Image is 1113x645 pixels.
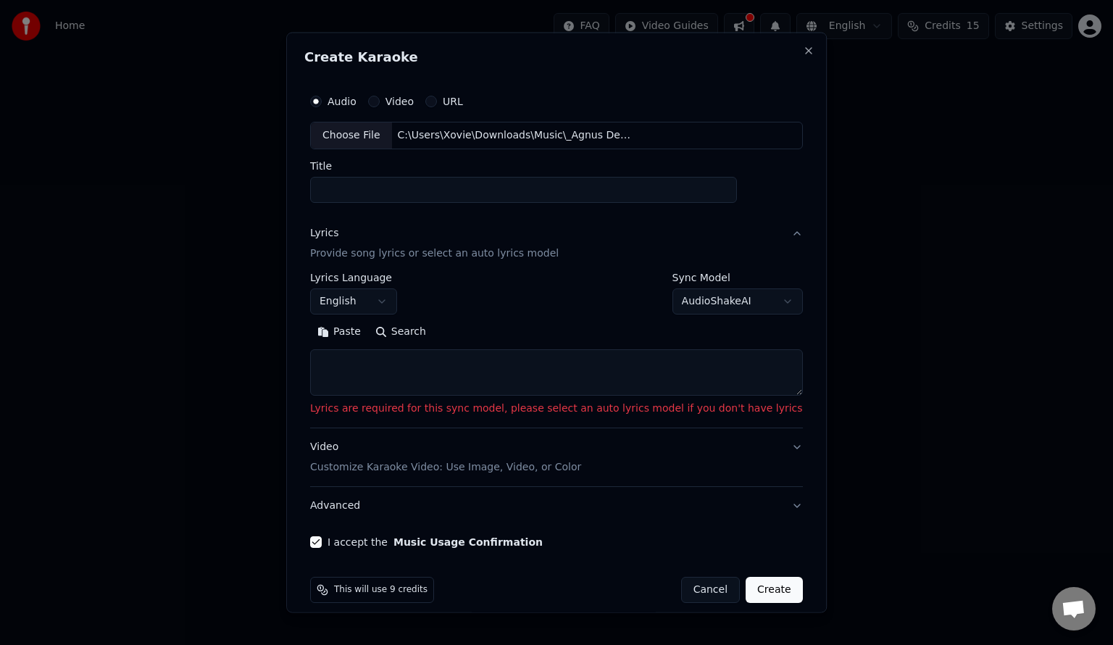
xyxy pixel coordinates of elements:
button: Cancel [681,576,740,602]
span: This will use 9 credits [334,583,428,595]
p: Customize Karaoke Video: Use Image, Video, or Color [310,459,581,474]
button: Paste [310,320,368,343]
button: Search [368,320,433,343]
button: I accept the [393,536,543,546]
label: Video [385,96,414,107]
h2: Create Karaoke [304,51,809,64]
label: Sync Model [672,272,803,282]
label: I accept the [328,536,543,546]
button: LyricsProvide song lyrics or select an auto lyrics model [310,214,803,272]
div: Lyrics [310,225,338,240]
label: Title [310,160,803,170]
label: Lyrics Language [310,272,397,282]
label: URL [443,96,463,107]
p: Lyrics are required for this sync model, please select an auto lyrics model if you don't have lyrics [310,401,803,415]
label: Audio [328,96,357,107]
button: Create [746,576,803,602]
div: C:\Users\Xovie\Downloads\Music\_Agnus Dei-Bilingual_ by [PERSON_NAME] and [PERSON_NAME] _ North P... [392,128,638,143]
div: LyricsProvide song lyrics or select an auto lyrics model [310,272,803,427]
p: Provide song lyrics or select an auto lyrics model [310,246,559,260]
div: Choose File [311,122,392,149]
div: Video [310,439,581,474]
button: VideoCustomize Karaoke Video: Use Image, Video, or Color [310,428,803,486]
button: Advanced [310,486,803,524]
